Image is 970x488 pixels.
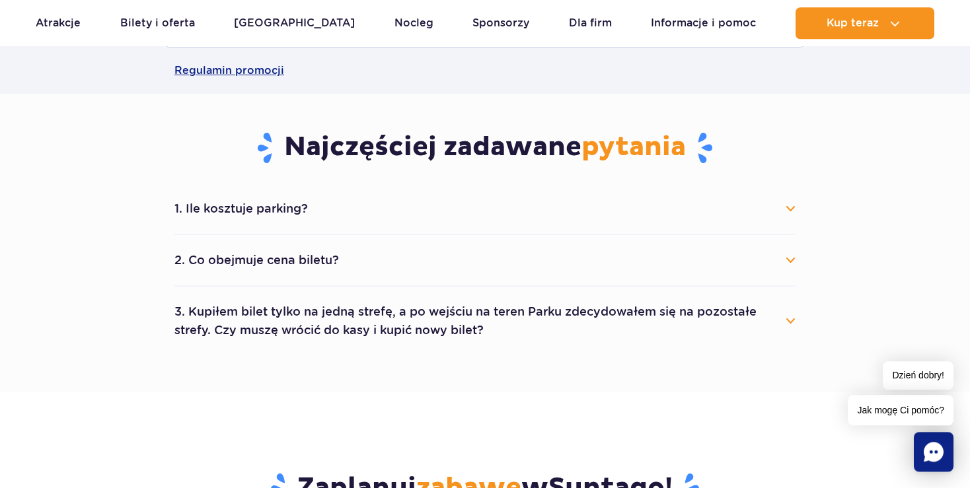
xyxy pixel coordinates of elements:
a: Atrakcje [36,7,81,39]
a: Sponsorzy [472,7,529,39]
a: Nocleg [394,7,433,39]
a: Dla firm [569,7,612,39]
a: Regulamin promocji [174,48,796,94]
button: 1. Ile kosztuje parking? [174,194,796,223]
span: Dzień dobry! [883,361,953,390]
span: Kup teraz [827,17,879,29]
button: 2. Co obejmuje cena biletu? [174,246,796,275]
div: Chat [914,432,953,471]
button: 3. Kupiłem bilet tylko na jedną strefę, a po wejściu na teren Parku zdecydowałem się na pozostałe... [174,297,796,345]
a: Informacje i pomoc [651,7,756,39]
span: pytania [581,131,686,164]
h3: Najczęściej zadawane [174,131,796,165]
a: [GEOGRAPHIC_DATA] [234,7,355,39]
button: Kup teraz [796,7,934,39]
span: Jak mogę Ci pomóc? [848,395,953,425]
a: Bilety i oferta [120,7,195,39]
